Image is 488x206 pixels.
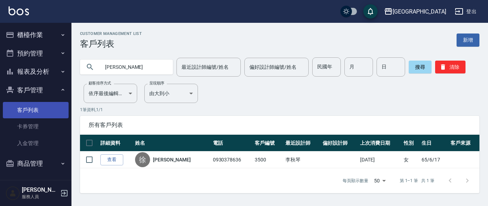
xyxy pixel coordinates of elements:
h3: 客戶列表 [80,39,142,49]
p: 每頁顯示數量 [343,177,368,184]
img: Person [6,186,20,200]
th: 詳細資料 [99,135,133,151]
th: 性別 [402,135,420,151]
div: 50 [371,171,388,190]
input: 搜尋關鍵字 [100,57,167,77]
button: 商品管理 [3,154,69,173]
td: 女 [402,151,420,168]
th: 生日 [420,135,449,151]
h2: Customer Management List [80,31,142,36]
a: [PERSON_NAME] [153,156,191,163]
td: 3500 [253,151,284,168]
th: 姓名 [133,135,211,151]
button: 搜尋 [409,61,432,73]
div: 徐 [135,152,150,167]
td: [DATE] [358,151,402,168]
td: 0930378636 [211,151,253,168]
button: 清除 [435,61,465,73]
label: 呈現順序 [149,81,164,86]
button: [GEOGRAPHIC_DATA] [381,4,449,19]
p: 服務人員 [22,194,58,200]
label: 顧客排序方式 [89,81,111,86]
th: 上次消費日期 [358,135,402,151]
a: 查看 [100,154,123,165]
th: 客戶編號 [253,135,284,151]
th: 偏好設計師 [321,135,358,151]
button: 報表及分析 [3,62,69,81]
td: 65/6/17 [420,151,449,168]
td: 李秋琴 [284,151,321,168]
a: 新增 [457,34,479,47]
span: 所有客戶列表 [89,122,471,129]
div: 由大到小 [144,84,198,103]
p: 第 1–1 筆 共 1 筆 [400,177,434,184]
img: Logo [9,6,29,15]
a: 客戶列表 [3,102,69,118]
div: [GEOGRAPHIC_DATA] [393,7,446,16]
a: 卡券管理 [3,118,69,135]
a: 入金管理 [3,135,69,151]
div: 依序最後編輯時間 [84,84,137,103]
button: 登出 [452,5,479,18]
p: 1 筆資料, 1 / 1 [80,107,479,113]
button: 預約管理 [3,44,69,63]
th: 最近設計師 [284,135,321,151]
th: 電話 [211,135,253,151]
button: 客戶管理 [3,81,69,99]
button: 櫃檯作業 [3,26,69,44]
button: save [363,4,378,19]
h5: [PERSON_NAME] [22,186,58,194]
th: 客戶來源 [449,135,479,151]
